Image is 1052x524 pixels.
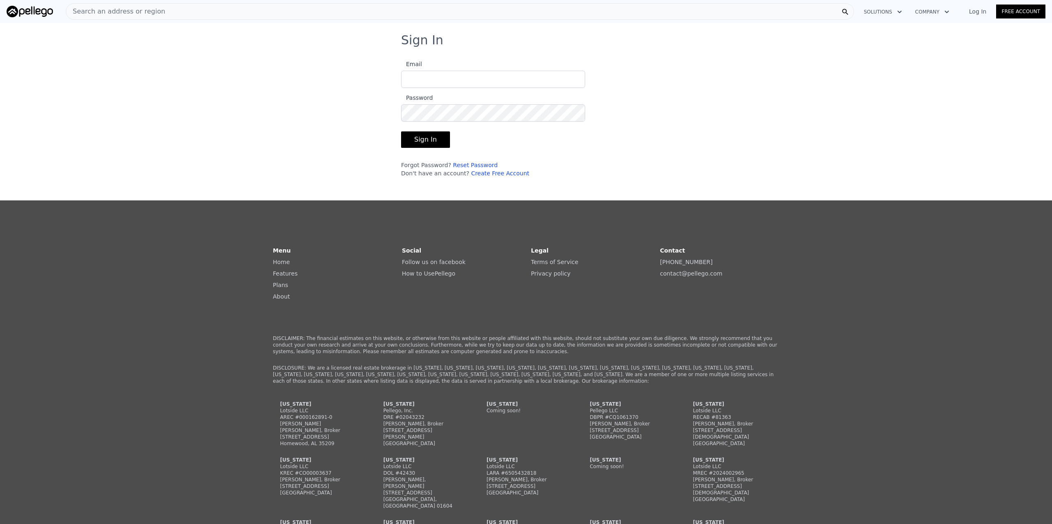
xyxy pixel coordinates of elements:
span: Email [401,61,422,67]
p: DISCLAIMER: The financial estimates on this website, or otherwise from this website or people aff... [273,335,779,355]
div: [GEOGRAPHIC_DATA], [GEOGRAPHIC_DATA] 01604 [383,496,462,509]
a: Home [273,259,290,265]
div: Lotside LLC [693,463,772,470]
a: How to UsePellego [402,270,455,277]
div: Coming soon! [487,407,565,414]
a: [PHONE_NUMBER] [660,259,713,265]
div: [PERSON_NAME], [PERSON_NAME] [383,476,462,490]
p: DISCLOSURE: We are a licensed real estate brokerage in [US_STATE], [US_STATE], [US_STATE], [US_ST... [273,365,779,384]
div: [GEOGRAPHIC_DATA] [693,496,772,503]
div: Lotside LLC [280,463,359,470]
a: Features [273,270,298,277]
div: [PERSON_NAME], Broker [590,421,669,427]
div: [US_STATE] [693,457,772,463]
div: KREC #CO00003637 [280,470,359,476]
div: [US_STATE] [280,457,359,463]
div: DOL #42430 [383,470,462,476]
a: Follow us on facebook [402,259,466,265]
div: Forgot Password? Don't have an account? [401,161,585,177]
div: [STREET_ADDRESS][DEMOGRAPHIC_DATA] [693,427,772,440]
a: contact@pellego.com [660,270,722,277]
div: [STREET_ADDRESS] [280,434,359,440]
div: Homewood, AL 35209 [280,440,359,447]
a: Log In [959,7,996,16]
div: [STREET_ADDRESS][DEMOGRAPHIC_DATA] [693,483,772,496]
div: [US_STATE] [280,401,359,407]
span: Password [401,94,433,101]
div: [PERSON_NAME] [PERSON_NAME], Broker [280,421,359,434]
img: Pellego [7,6,53,17]
div: [US_STATE] [383,457,462,463]
div: [PERSON_NAME], Broker [693,476,772,483]
div: Coming soon! [590,463,669,470]
a: Terms of Service [531,259,578,265]
div: [STREET_ADDRESS][PERSON_NAME] [383,427,462,440]
div: DRE #02043232 [383,414,462,421]
a: Privacy policy [531,270,570,277]
div: [STREET_ADDRESS] [280,483,359,490]
div: [PERSON_NAME], Broker [487,476,565,483]
strong: Social [402,247,421,254]
div: [PERSON_NAME], Broker [280,476,359,483]
div: RECAB #81363 [693,414,772,421]
div: [GEOGRAPHIC_DATA] [590,434,669,440]
div: [GEOGRAPHIC_DATA] [487,490,565,496]
strong: Contact [660,247,685,254]
span: Search an address or region [66,7,165,16]
div: AREC #000162891-0 [280,414,359,421]
button: Solutions [857,5,909,19]
strong: Legal [531,247,549,254]
div: [STREET_ADDRESS] [487,483,565,490]
div: Lotside LLC [693,407,772,414]
div: [GEOGRAPHIC_DATA] [280,490,359,496]
div: [US_STATE] [487,457,565,463]
div: [GEOGRAPHIC_DATA] [693,440,772,447]
a: About [273,293,290,300]
div: MREC #2024002965 [693,470,772,476]
input: Email [401,71,585,88]
button: Sign In [401,131,450,148]
div: [PERSON_NAME], Broker [383,421,462,427]
div: [STREET_ADDRESS] [383,490,462,496]
a: Reset Password [453,162,498,168]
div: [PERSON_NAME], Broker [693,421,772,427]
div: Lotside LLC [487,463,565,470]
div: [GEOGRAPHIC_DATA] [383,440,462,447]
div: [US_STATE] [487,401,565,407]
a: Free Account [996,5,1045,18]
a: Create Free Account [471,170,529,177]
a: Plans [273,282,288,288]
div: DBPR #CQ1061370 [590,414,669,421]
div: Pellego LLC [590,407,669,414]
div: [US_STATE] [383,401,462,407]
div: Lotside LLC [383,463,462,470]
div: Lotside LLC [280,407,359,414]
div: [US_STATE] [693,401,772,407]
strong: Menu [273,247,291,254]
div: [US_STATE] [590,401,669,407]
div: [STREET_ADDRESS] [590,427,669,434]
button: Company [909,5,956,19]
input: Password [401,104,585,122]
div: LARA #6505432818 [487,470,565,476]
h3: Sign In [401,33,651,48]
div: [US_STATE] [590,457,669,463]
div: Pellego, Inc. [383,407,462,414]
